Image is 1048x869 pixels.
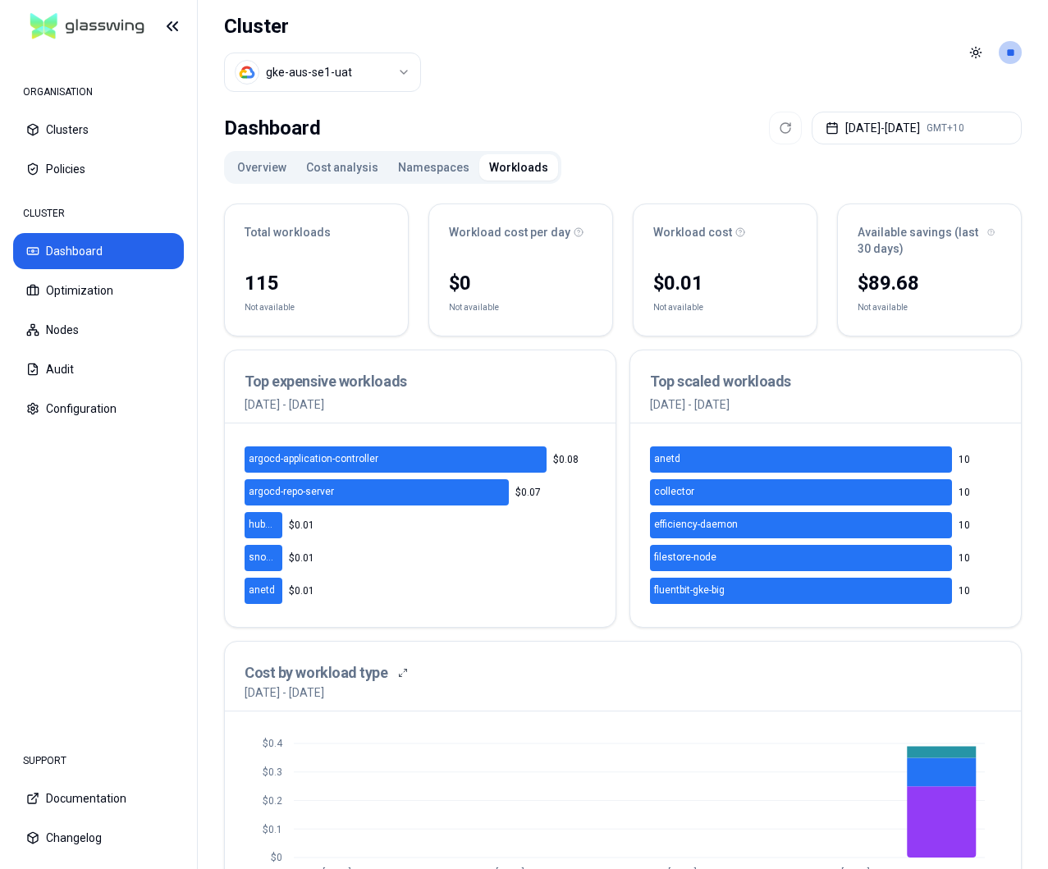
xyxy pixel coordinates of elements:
[271,852,282,863] tspan: $0
[13,744,184,777] div: SUPPORT
[13,233,184,269] button: Dashboard
[266,64,352,80] div: gke-aus-se1-uat
[13,75,184,108] div: ORGANISATION
[13,391,184,427] button: Configuration
[650,396,1001,413] p: [DATE] - [DATE]
[245,396,596,413] p: [DATE] - [DATE]
[927,121,964,135] span: GMT+10
[263,795,282,807] tspan: $0.2
[245,661,388,684] h3: Cost by workload type
[653,224,797,240] div: Workload cost
[479,154,558,181] button: Workloads
[13,197,184,230] div: CLUSTER
[388,154,479,181] button: Namespaces
[263,766,282,778] tspan: $0.3
[449,300,499,316] div: Not available
[13,780,184,816] button: Documentation
[13,820,184,856] button: Changelog
[245,224,388,240] div: Total workloads
[858,270,1001,296] div: $89.68
[239,64,255,80] img: gcp
[653,270,797,296] div: $0.01
[650,370,1001,393] h3: Top scaled workloads
[13,312,184,348] button: Nodes
[449,270,593,296] div: $0
[858,300,908,316] div: Not available
[24,7,151,46] img: GlassWing
[653,300,703,316] div: Not available
[224,13,421,39] h1: Cluster
[227,154,296,181] button: Overview
[263,824,282,835] tspan: $0.1
[245,684,324,701] p: [DATE] - [DATE]
[296,154,388,181] button: Cost analysis
[13,112,184,148] button: Clusters
[245,300,295,316] div: Not available
[13,272,184,309] button: Optimization
[13,351,184,387] button: Audit
[13,151,184,187] button: Policies
[245,270,388,296] div: 115
[812,112,1022,144] button: [DATE]-[DATE]GMT+10
[263,738,283,749] tspan: $0.4
[858,224,1001,257] div: Available savings (last 30 days)
[449,224,593,240] div: Workload cost per day
[224,53,421,92] button: Select a value
[245,370,596,393] h3: Top expensive workloads
[224,112,321,144] div: Dashboard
